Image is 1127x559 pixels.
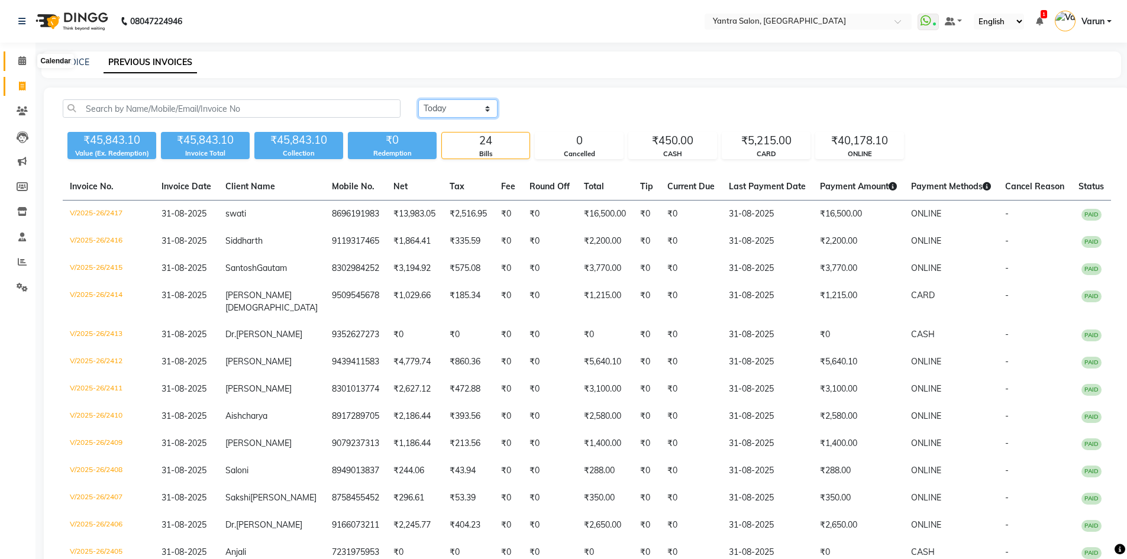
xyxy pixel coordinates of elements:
[225,519,236,530] span: Dr.
[494,512,522,539] td: ₹0
[162,492,206,503] span: 31-08-2025
[63,255,154,282] td: V/2025-26/2415
[1005,465,1009,476] span: -
[386,201,443,228] td: ₹13,983.05
[813,430,904,457] td: ₹1,400.00
[250,492,317,503] span: [PERSON_NAME]
[911,383,941,394] span: ONLINE
[722,512,813,539] td: 31-08-2025
[722,376,813,403] td: 31-08-2025
[37,54,73,68] div: Calendar
[443,348,494,376] td: ₹860.36
[816,149,903,159] div: ONLINE
[1081,357,1102,369] span: PAID
[722,348,813,376] td: 31-08-2025
[1081,466,1102,477] span: PAID
[393,181,408,192] span: Net
[162,356,206,367] span: 31-08-2025
[162,547,206,557] span: 31-08-2025
[660,484,722,512] td: ₹0
[535,133,623,149] div: 0
[633,403,660,430] td: ₹0
[70,181,114,192] span: Invoice No.
[816,133,903,149] div: ₹40,178.10
[911,465,941,476] span: ONLINE
[325,484,386,512] td: 8758455452
[162,181,211,192] span: Invoice Date
[386,484,443,512] td: ₹296.61
[522,282,577,321] td: ₹0
[660,321,722,348] td: ₹0
[443,282,494,321] td: ₹185.34
[386,403,443,430] td: ₹2,186.44
[494,228,522,255] td: ₹0
[522,430,577,457] td: ₹0
[161,148,250,159] div: Invoice Total
[162,208,206,219] span: 31-08-2025
[325,348,386,376] td: 9439411583
[63,484,154,512] td: V/2025-26/2407
[63,282,154,321] td: V/2025-26/2414
[522,348,577,376] td: ₹0
[522,321,577,348] td: ₹0
[67,148,156,159] div: Value (Ex. Redemption)
[813,201,904,228] td: ₹16,500.00
[225,290,292,300] span: [PERSON_NAME]
[442,149,529,159] div: Bills
[1081,493,1102,505] span: PAID
[522,201,577,228] td: ₹0
[667,181,715,192] span: Current Due
[63,321,154,348] td: V/2025-26/2413
[813,321,904,348] td: ₹0
[443,403,494,430] td: ₹393.56
[1081,263,1102,275] span: PAID
[386,228,443,255] td: ₹1,864.41
[1036,16,1043,27] a: 1
[633,376,660,403] td: ₹0
[722,201,813,228] td: 31-08-2025
[1081,520,1102,532] span: PAID
[162,290,206,300] span: 31-08-2025
[522,376,577,403] td: ₹0
[1081,438,1102,450] span: PAID
[225,181,275,192] span: Client Name
[386,376,443,403] td: ₹2,627.12
[442,133,529,149] div: 24
[633,430,660,457] td: ₹0
[325,255,386,282] td: 8302984252
[443,430,494,457] td: ₹213.56
[225,547,246,557] span: Anjali
[325,457,386,484] td: 8949013837
[577,282,633,321] td: ₹1,215.00
[633,282,660,321] td: ₹0
[911,492,941,503] span: ONLINE
[660,457,722,484] td: ₹0
[584,181,604,192] span: Total
[911,235,941,246] span: ONLINE
[63,457,154,484] td: V/2025-26/2408
[63,99,401,118] input: Search by Name/Mobile/Email/Invoice No
[386,282,443,321] td: ₹1,029.66
[629,133,716,149] div: ₹450.00
[911,263,941,273] span: ONLINE
[1005,329,1009,340] span: -
[529,181,570,192] span: Round Off
[577,228,633,255] td: ₹2,200.00
[577,403,633,430] td: ₹2,580.00
[629,149,716,159] div: CASH
[1081,384,1102,396] span: PAID
[130,5,182,38] b: 08047224946
[660,430,722,457] td: ₹0
[225,235,263,246] span: Siddharth
[325,376,386,403] td: 8301013774
[30,5,111,38] img: logo
[443,512,494,539] td: ₹404.23
[386,430,443,457] td: ₹1,186.44
[1081,329,1102,341] span: PAID
[501,181,515,192] span: Fee
[813,376,904,403] td: ₹3,100.00
[1081,209,1102,221] span: PAID
[911,208,941,219] span: ONLINE
[1005,547,1009,557] span: -
[633,484,660,512] td: ₹0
